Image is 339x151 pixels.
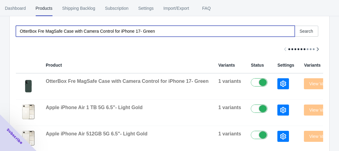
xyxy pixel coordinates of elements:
[218,105,241,110] span: 1 variants
[304,63,320,68] span: Variants
[46,63,62,68] span: Product
[105,0,128,16] span: Subscription
[199,0,214,16] span: FAQ
[21,78,36,93] img: e9d5717c-25fb-4ce4-9e1d-4bc97225fb63.jpg
[46,105,142,110] span: Apple iPhone Air 1 TB 5G 6.5"- Light Gold
[36,0,52,16] span: Products
[312,44,323,55] button: Scroll table right one column
[251,63,264,68] span: Status
[21,105,36,119] img: 637ec793-f9b1-4e5e-9d24-481969582adc.jpg
[164,0,189,16] span: Import/Export
[46,79,208,84] span: OtterBox Fre MagSafe Case with Camera Control for iPhone 17- Green
[277,63,294,68] span: Settings
[218,63,235,68] span: Variants
[16,26,295,37] input: Search products in pre-order list
[294,26,318,37] button: Search
[218,79,241,84] span: 1 variants
[218,131,241,136] span: 1 variants
[138,0,154,16] span: Settings
[46,131,147,136] span: Apple iPhone Air 512GB 5G 6.5"- Light Gold
[300,29,313,34] span: Search
[5,0,26,16] span: Dashboard
[62,0,95,16] span: Shipping Backlog
[5,127,24,145] span: Subscribe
